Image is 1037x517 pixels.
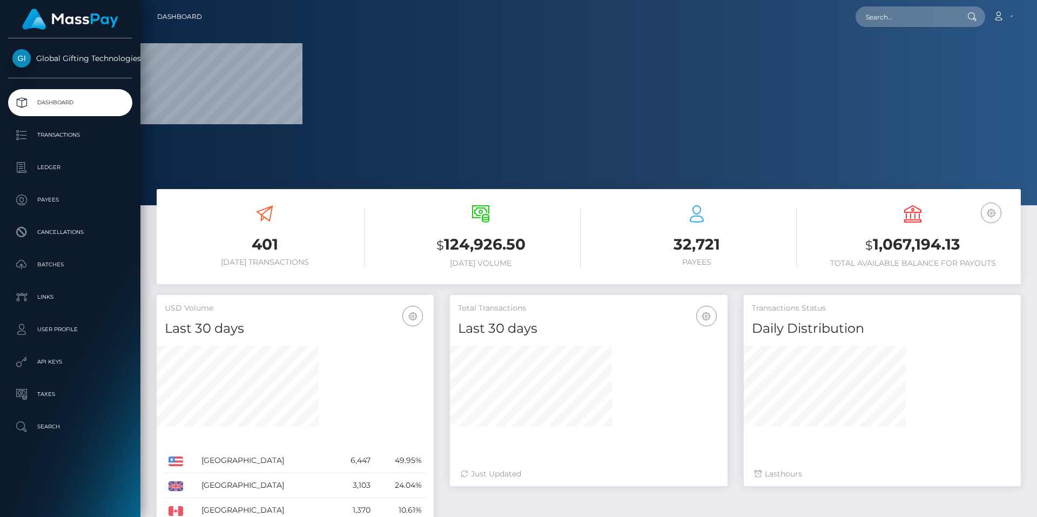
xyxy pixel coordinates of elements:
p: Ledger [12,159,128,176]
td: 3,103 [333,473,374,498]
p: Taxes [12,386,128,402]
td: [GEOGRAPHIC_DATA] [198,448,333,473]
img: US.png [169,456,183,466]
a: API Keys [8,348,132,375]
h6: [DATE] Volume [381,259,581,268]
p: User Profile [12,321,128,338]
h4: Last 30 days [165,319,426,338]
h6: Payees [597,258,797,267]
a: Dashboard [8,89,132,116]
a: Cancellations [8,219,132,246]
a: Ledger [8,154,132,181]
a: User Profile [8,316,132,343]
h3: 401 [165,234,365,255]
h5: Total Transactions [458,303,719,314]
a: Links [8,284,132,311]
a: Search [8,413,132,440]
h3: 32,721 [597,234,797,255]
div: Last hours [755,468,1010,480]
span: Global Gifting Technologies Inc [8,53,132,63]
td: 49.95% [374,448,426,473]
h5: Transactions Status [752,303,1013,314]
h4: Last 30 days [458,319,719,338]
p: Search [12,419,128,435]
p: Links [12,289,128,305]
td: 6,447 [333,448,374,473]
p: Batches [12,257,128,273]
h6: [DATE] Transactions [165,258,365,267]
h5: USD Volume [165,303,426,314]
p: Dashboard [12,95,128,111]
td: 24.04% [374,473,426,498]
input: Search... [856,6,957,27]
h4: Daily Distribution [752,319,1013,338]
h6: Total Available Balance for Payouts [813,259,1013,268]
p: Cancellations [12,224,128,240]
a: Taxes [8,381,132,408]
td: [GEOGRAPHIC_DATA] [198,473,333,498]
img: CA.png [169,506,183,516]
h3: 1,067,194.13 [813,234,1013,256]
img: Global Gifting Technologies Inc [12,49,31,68]
img: GB.png [169,481,183,491]
a: Transactions [8,122,132,149]
img: MassPay Logo [22,9,118,30]
a: Dashboard [157,5,202,28]
small: $ [865,238,873,253]
div: Just Updated [461,468,716,480]
p: Payees [12,192,128,208]
p: API Keys [12,354,128,370]
a: Payees [8,186,132,213]
h3: 124,926.50 [381,234,581,256]
a: Batches [8,251,132,278]
p: Transactions [12,127,128,143]
small: $ [436,238,444,253]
